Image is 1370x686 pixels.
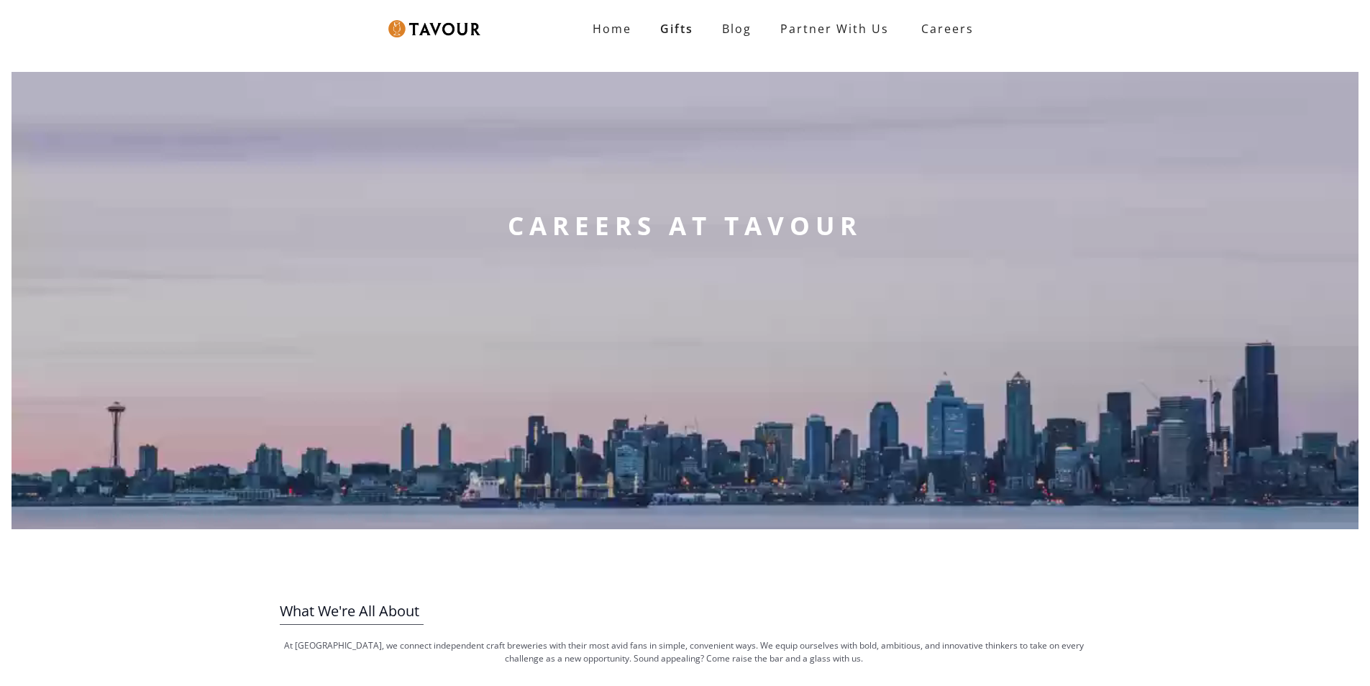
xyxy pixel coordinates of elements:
a: Blog [708,14,766,43]
strong: Careers [921,14,974,43]
a: partner with us [766,14,903,43]
a: Home [578,14,646,43]
a: Gifts [646,14,708,43]
strong: CAREERS AT TAVOUR [508,209,862,243]
a: Careers [903,9,985,49]
strong: Home [593,21,631,37]
h3: What We're All About [280,598,1089,624]
p: At [GEOGRAPHIC_DATA], we connect independent craft breweries with their most avid fans in simple,... [280,639,1089,665]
